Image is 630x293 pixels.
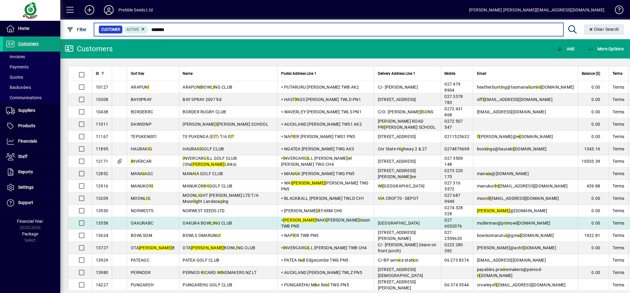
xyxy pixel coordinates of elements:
span: f [PERSON_NAME]@e [DOMAIN_NAME] [477,134,553,139]
span: 13929 [96,258,108,263]
span: 027 316 5572 [445,181,461,191]
em: I [198,193,199,198]
em: i [483,97,484,102]
em: I [200,146,201,151]
a: Backorders [3,82,60,93]
span: Postal Address Line 1 [281,70,316,77]
span: Customer [101,27,120,33]
td: 0.00 [578,81,609,93]
span: PUNGAREH [131,282,154,287]
span: payables.prw nemakers@pernod-r [DOMAIN_NAME] [477,267,542,278]
em: I [293,134,294,139]
span: < NAP ER [PERSON_NAME] TWS1 PN5 [281,134,355,139]
em: I [148,85,149,90]
span: [STREET_ADDRESS][DEMOGRAPHIC_DATA] [378,267,423,278]
em: I [146,196,148,201]
div: Prebble Seeds Ltd [118,5,153,15]
span: Terms [613,96,625,102]
span: Financial Year [17,219,43,224]
span: MOONL G [131,196,151,201]
span: TEPUKEN001 [131,134,157,139]
em: i [506,233,507,238]
span: Terms [613,269,625,276]
span: [GEOGRAPHIC_DATA] [378,221,420,225]
span: Package [22,232,38,236]
em: I [383,125,384,130]
button: Add [555,43,576,54]
span: 06 273 8374 [445,258,469,263]
em: I [291,181,292,185]
span: < PATEA Ne l Edgecombe TWG PN5 [281,258,349,263]
span: ARAPUN [131,85,149,90]
span: < NGATEA [PERSON_NAME] TWG AK3 [281,146,354,151]
span: Terms [613,232,625,238]
em: i [411,174,412,179]
em: I [214,134,215,139]
a: Reports [3,165,60,180]
td: 0.00 [578,131,609,143]
div: Email [477,70,574,77]
em: I [216,122,217,127]
div: Mobile [445,70,470,77]
span: Sort Key [131,70,144,77]
span: BOWLS OMARUNU [183,233,221,238]
a: Suppliers [3,103,60,118]
span: OTA BOWL NG CLUB [183,245,255,250]
span: MANA A GOLF CLUB [183,171,223,176]
em: i [501,85,502,90]
span: Terms [613,84,625,90]
span: < WA [PERSON_NAME] TWG PN5 [281,181,369,191]
span: More Options [587,46,624,51]
em: i [503,267,504,272]
span: [STREET_ADDRESS] [378,97,416,102]
span: 11895 [96,146,108,151]
span: [PERSON_NAME] [PERSON_NAME] SCHOOL [183,122,269,127]
span: 10308 [96,97,108,102]
em: i [227,162,228,167]
em: i [516,221,517,225]
em: i [326,282,327,287]
span: Terms [613,245,625,251]
span: Terms [613,109,625,115]
em: I [381,184,383,188]
span: Products [18,123,35,128]
span: Communications [6,95,42,100]
span: Support [18,200,33,205]
span: [STREET_ADDRESS][PERSON_NAME] [378,279,416,290]
span: PERNOD R CARD W NEMAKERS NZ LT [183,270,257,275]
span: 13727 [96,245,108,250]
em: I [296,171,298,176]
span: manukor h [EMAIL_ADDRESS][DOMAIN_NAME] [477,184,568,188]
span: 027 6032076 [445,218,462,228]
button: Filter [65,24,88,35]
td: 0.00 [578,106,609,118]
div: Customers [65,44,113,54]
td: 1343.16 [578,143,609,155]
span: 0272 431 868 [445,106,463,117]
em: i [488,171,489,176]
a: Knowledge Base [610,1,622,21]
em: i [529,85,530,90]
span: < WAVERLEY [PERSON_NAME] TWLS PN1 [281,109,362,114]
span: Terms [613,183,625,189]
em: I [148,146,149,151]
span: C/- [PERSON_NAME] (leave on front porch) [378,242,437,253]
td: 0.00 [578,118,609,131]
td: 0.00 [578,192,609,205]
span: @[DOMAIN_NAME] [477,208,547,213]
span: 10127 [96,85,108,90]
em: I [283,245,284,250]
em: i [398,258,399,263]
td: 0.00 [578,217,609,229]
span: < MANA A [PERSON_NAME] TWG PN5 [281,171,355,176]
button: Clear [584,24,624,35]
em: i [537,85,538,90]
mat-chip: Activation Status: Active [124,26,148,33]
span: C/-BP serv ce stat on [378,258,418,263]
span: 0223 280 382 [445,242,463,253]
span: < NAK [PERSON_NAME] nson TWB PN5 [281,218,370,228]
span: < BLACKBALL [PERSON_NAME] TWLD CH1 [281,196,365,201]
